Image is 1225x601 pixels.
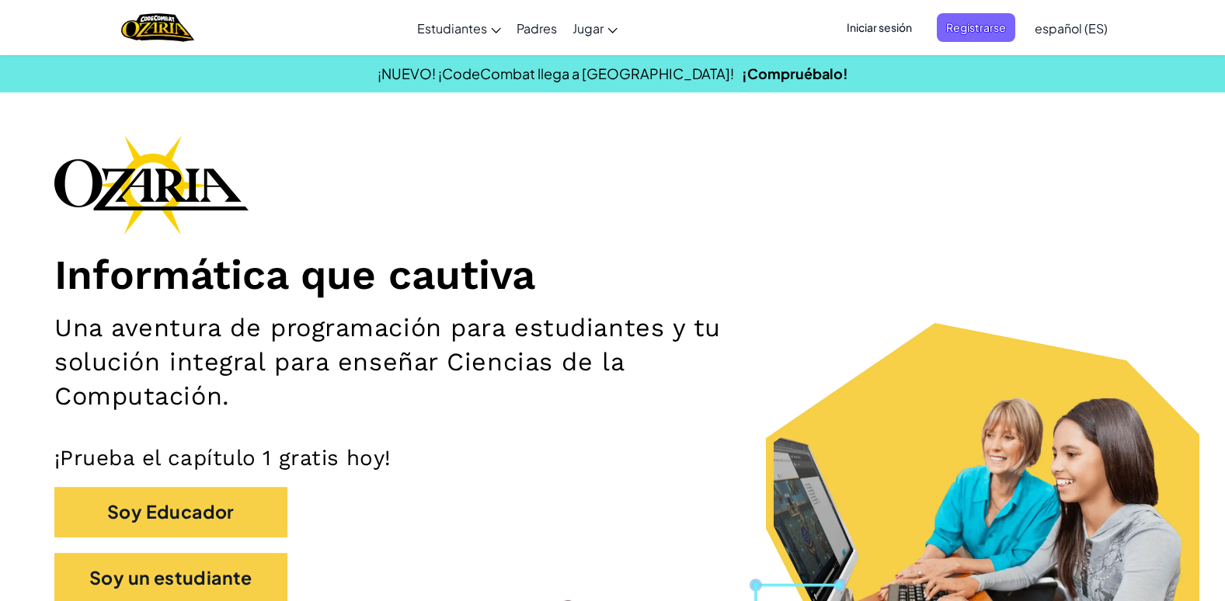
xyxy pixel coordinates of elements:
[54,487,287,537] button: Soy Educador
[509,7,565,49] a: Padres
[54,135,249,234] img: Logotipo de la marca Ozaria
[121,12,193,43] a: Logotipo de Ozaria by CodeCombat
[572,20,604,36] span: Jugar
[742,64,848,82] a: ¡Compruébalo!
[1035,20,1108,36] span: español (ES)
[565,7,625,49] a: Jugar
[54,250,1171,300] h1: Informática que cautiva
[54,445,1171,472] p: ¡Prueba el capítulo 1 gratis hoy!
[54,311,802,414] h2: Una aventura de programación para estudiantes y tu solución integral para enseñar Ciencias de la ...
[378,64,734,82] span: ¡NUEVO! ¡CodeCombat llega a [GEOGRAPHIC_DATA]!
[409,7,509,49] a: Estudiantes
[937,13,1015,42] button: Registrarse
[121,12,193,43] img: Hogar
[1027,7,1115,49] a: español (ES)
[837,13,921,42] button: Iniciar sesión
[417,20,487,36] span: Estudiantes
